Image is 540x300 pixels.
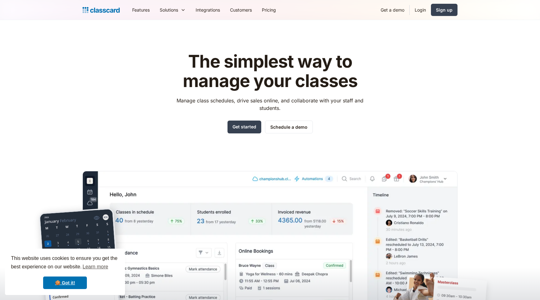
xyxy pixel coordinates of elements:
[5,249,125,295] div: cookieconsent
[82,262,109,272] a: learn more about cookies
[160,7,178,13] div: Solutions
[376,3,409,17] a: Get a demo
[171,52,369,91] h1: The simplest way to manage your classes
[431,4,457,16] a: Sign up
[155,3,191,17] div: Solutions
[11,255,119,272] span: This website uses cookies to ensure you get the best experience on our website.
[171,97,369,112] p: Manage class schedules, drive sales online, and collaborate with your staff and students.
[225,3,257,17] a: Customers
[410,3,431,17] a: Login
[127,3,155,17] a: Features
[436,7,452,13] div: Sign up
[191,3,225,17] a: Integrations
[43,277,87,289] a: dismiss cookie message
[265,121,313,133] a: Schedule a demo
[82,6,120,14] a: home
[227,121,261,133] a: Get started
[257,3,281,17] a: Pricing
